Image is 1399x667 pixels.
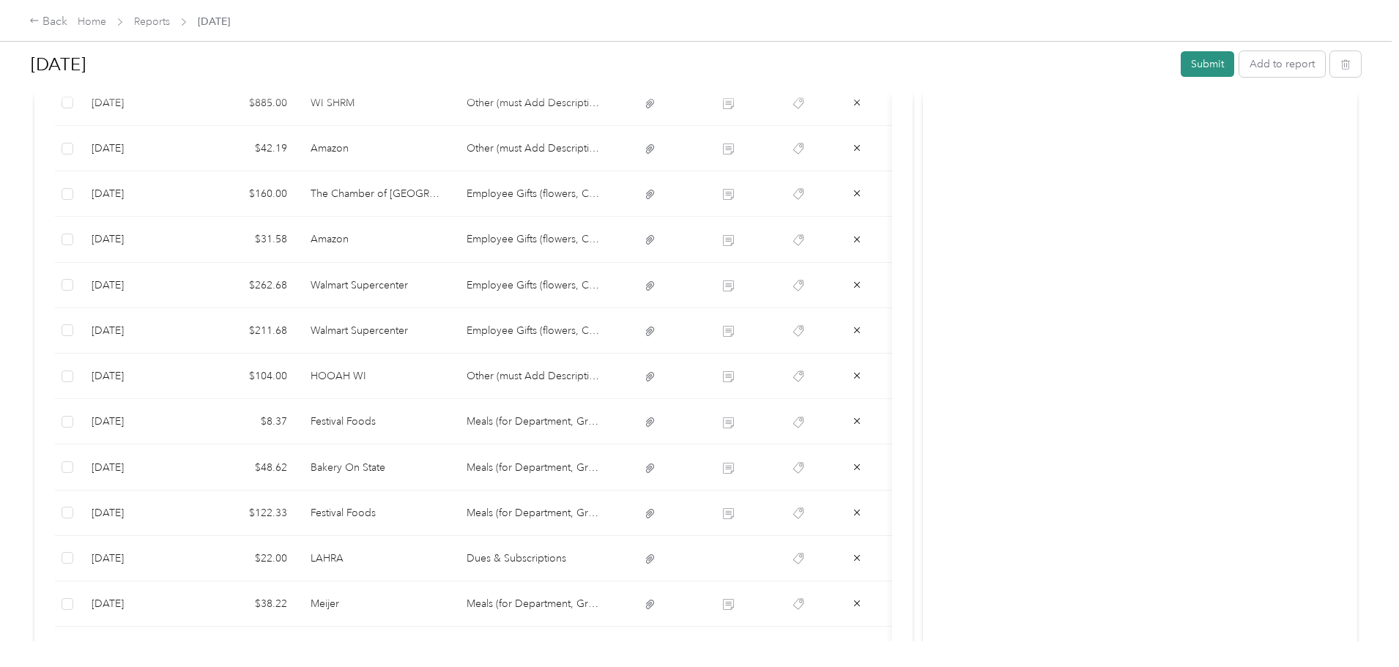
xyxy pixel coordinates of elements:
[197,399,299,444] td: $8.37
[299,536,455,581] td: LAHRA
[1317,585,1399,667] iframe: Everlance-gr Chat Button Frame
[299,217,455,262] td: Amazon
[455,444,611,490] td: Meals (for Department, Group Or Company)
[197,354,299,399] td: $104.00
[455,536,611,581] td: Dues & Subscriptions
[80,308,197,354] td: 9-11-2025
[80,263,197,308] td: 9-11-2025
[455,581,611,627] td: Meals (for Department, Group Or Company)
[455,217,611,262] td: Employee Gifts (flowers, Cards, Goodies, Etc)
[198,14,230,29] span: [DATE]
[80,444,197,490] td: 9-4-2025
[31,47,1170,82] h1: Sep 2025
[299,491,455,536] td: Festival Foods
[455,263,611,308] td: Employee Gifts (flowers, Cards, Goodies, Etc)
[455,126,611,171] td: Other (must Add Description Of Expense In Notes)
[299,354,455,399] td: HOOAH WI
[197,581,299,627] td: $38.22
[197,263,299,308] td: $262.68
[29,13,67,31] div: Back
[455,354,611,399] td: Other (must Add Description Of Expense In Notes)
[134,15,170,28] a: Reports
[299,444,455,490] td: Bakery On State
[455,171,611,217] td: Employee Gifts (flowers, Cards, Goodies, Etc)
[455,308,611,354] td: Employee Gifts (flowers, Cards, Goodies, Etc)
[299,581,455,627] td: Meijer
[455,491,611,536] td: Meals (for Department, Group Or Company)
[197,308,299,354] td: $211.68
[80,171,197,217] td: 9-17-2025
[197,171,299,217] td: $160.00
[197,536,299,581] td: $22.00
[197,126,299,171] td: $42.19
[299,308,455,354] td: Walmart Supercenter
[299,126,455,171] td: Amazon
[299,399,455,444] td: Festival Foods
[197,444,299,490] td: $48.62
[78,15,106,28] a: Home
[1181,51,1234,77] button: Submit
[80,399,197,444] td: 9-4-2025
[1239,51,1325,77] button: Add to report
[80,536,197,581] td: 9-3-2025
[299,263,455,308] td: Walmart Supercenter
[197,217,299,262] td: $31.58
[455,399,611,444] td: Meals (for Department, Group Or Company)
[80,354,197,399] td: 9-5-2025
[299,171,455,217] td: The Chamber of Manitowoc County
[80,217,197,262] td: 9-15-2025
[80,581,197,627] td: 9-3-2025
[80,491,197,536] td: 9-4-2025
[80,126,197,171] td: 9-17-2025
[197,491,299,536] td: $122.33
